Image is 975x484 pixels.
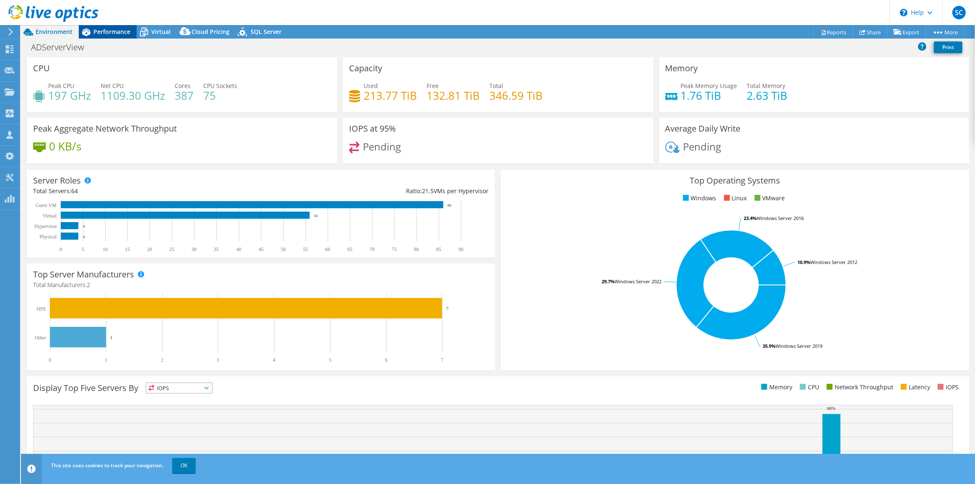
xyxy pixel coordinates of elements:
[813,26,853,39] a: Reports
[146,383,212,393] span: IOPS
[436,246,441,252] text: 85
[827,406,835,411] text: 66%
[214,246,219,252] text: 35
[722,194,747,203] li: Linux
[175,91,194,100] h4: 387
[364,91,417,100] h4: 213.77 TiB
[33,176,81,185] h3: Server Roles
[747,82,786,90] span: Total Memory
[36,28,72,36] span: Environment
[329,357,331,363] text: 5
[681,194,716,203] li: Windows
[683,140,721,153] span: Pending
[169,246,174,252] text: 25
[93,28,130,36] span: Performance
[36,202,57,208] text: Guest VM
[33,280,489,290] h4: Total Manufacturers:
[349,64,382,73] h3: Capacity
[665,124,741,133] h3: Average Daily Write
[934,41,962,53] a: Print
[33,124,177,133] h3: Peak Aggregate Network Throughput
[458,246,463,252] text: 90
[763,343,776,349] tspan: 35.9%
[825,383,893,392] li: Network Throughput
[900,9,908,16] svg: \n
[427,91,480,100] h4: 132.81 TiB
[747,91,788,100] h4: 2.63 TiB
[51,462,163,469] span: This site uses cookies to track your navigation.
[952,6,966,19] span: SC
[39,234,57,240] text: Physical
[392,246,397,252] text: 75
[203,82,237,90] span: CPU Sockets
[27,43,97,52] h1: ADServerView
[363,140,401,153] span: Pending
[83,235,85,239] text: 4
[48,91,91,100] h4: 197 GHz
[161,357,163,363] text: 2
[273,357,275,363] text: 4
[314,214,318,218] text: 56
[261,186,489,196] div: Ratio: VMs per Hypervisor
[347,246,352,252] text: 65
[753,194,785,203] li: VMware
[776,343,822,349] tspan: Windows Server 2019
[87,281,90,289] span: 2
[59,246,62,252] text: 0
[105,357,107,363] text: 1
[489,91,543,100] h4: 346.59 TiB
[370,246,375,252] text: 70
[507,176,962,185] h3: Top Operating Systems
[427,82,439,90] span: Free
[810,259,857,265] tspan: Windows Server 2012
[489,82,503,90] span: Total
[172,458,196,473] a: OK
[853,26,887,39] a: Share
[447,203,452,207] text: 86
[147,246,152,252] text: 20
[665,64,698,73] h3: Memory
[48,82,74,90] span: Peak CPU
[191,28,230,36] span: Cloud Pricing
[151,28,171,36] span: Virtual
[887,26,926,39] a: Export
[446,306,449,311] text: 7
[259,246,264,252] text: 45
[759,383,792,392] li: Memory
[899,383,930,392] li: Latency
[101,91,165,100] h4: 1109.30 GHz
[414,246,419,252] text: 80
[203,91,237,100] h4: 75
[797,259,810,265] tspan: 10.9%
[325,246,330,252] text: 60
[217,357,219,363] text: 3
[83,224,85,228] text: 4
[35,335,46,341] text: Other
[43,213,57,219] text: Virtual
[349,124,396,133] h3: IOPS at 95%
[191,246,197,252] text: 30
[681,82,737,90] span: Peak Memory Usage
[385,357,388,363] text: 6
[441,357,443,363] text: 7
[236,246,241,252] text: 40
[101,82,124,90] span: Net CPU
[281,246,286,252] text: 50
[33,270,134,279] h3: Top Server Manufacturers
[251,28,282,36] span: SQL Server
[49,357,51,363] text: 0
[364,82,378,90] span: Used
[49,142,81,151] h4: 0 KB/s
[744,215,757,221] tspan: 23.4%
[71,187,78,195] span: 64
[303,246,308,252] text: 55
[34,223,57,229] text: Hypervisor
[422,187,434,195] span: 21.5
[110,335,113,340] text: 1
[936,383,959,392] li: IOPS
[175,82,191,90] span: Cores
[681,91,737,100] h4: 1.76 TiB
[82,246,84,252] text: 5
[33,64,50,73] h3: CPU
[615,278,662,285] tspan: Windows Server 2022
